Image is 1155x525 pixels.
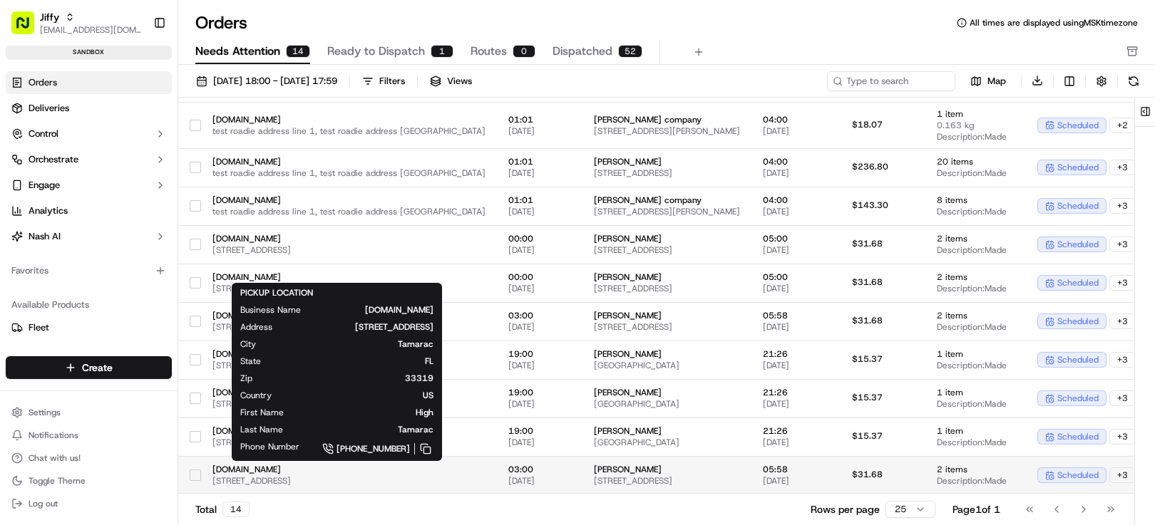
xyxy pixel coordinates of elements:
[11,321,166,334] a: Fleet
[553,43,612,60] span: Dispatched
[508,425,571,437] span: 19:00
[240,304,301,316] span: Business Name
[1057,277,1099,289] span: scheduled
[1109,236,1136,252] div: + 3
[212,125,486,137] span: test roadie address line 1, test roadie address [GEOGRAPHIC_DATA]
[135,207,229,221] span: API Documentation
[987,75,1006,88] span: Map
[1124,71,1144,91] button: Refresh
[594,360,740,371] span: [GEOGRAPHIC_DATA]
[306,424,433,435] span: Tamarac
[242,140,260,157] button: Start new chat
[471,43,507,60] span: Routes
[1057,239,1099,250] span: scheduled
[29,128,58,140] span: Control
[82,360,113,375] span: Create
[222,501,250,517] div: 14
[1057,200,1099,212] span: scheduled
[508,321,571,333] span: [DATE]
[970,17,1138,28] span: All times are displayed using MSK timezone
[190,71,344,91] button: [DATE] 18:00 - [DATE] 17:59
[508,283,571,294] span: [DATE]
[852,238,883,249] span: $31.68
[6,199,172,222] a: Analytics
[508,464,571,475] span: 03:00
[763,310,829,321] span: 05:58
[212,321,486,333] span: [STREET_ADDRESS]
[594,233,740,244] span: [PERSON_NAME]
[1109,352,1136,368] div: + 3
[937,360,1015,371] span: Description: Made
[937,348,1015,360] span: 1 item
[508,233,571,244] span: 00:00
[14,14,43,43] img: Nash
[195,43,280,60] span: Needs Attention
[937,425,1015,437] span: 1 item
[40,24,142,36] span: [EMAIL_ADDRESS][DOMAIN_NAME]
[212,437,486,448] span: [STREET_ADDRESS]
[29,452,81,464] span: Chat with us!
[29,207,109,221] span: Knowledge Base
[513,45,535,58] div: 0
[961,73,1015,90] button: Map
[594,348,740,360] span: [PERSON_NAME]
[594,310,740,321] span: [PERSON_NAME]
[508,310,571,321] span: 03:00
[322,441,433,457] a: [PHONE_NUMBER]
[852,315,883,326] span: $31.68
[212,283,486,294] span: [STREET_ADDRESS]
[763,125,829,137] span: [DATE]
[763,114,829,125] span: 04:00
[1109,429,1136,445] div: + 3
[508,206,571,217] span: [DATE]
[594,156,740,167] span: [PERSON_NAME]
[594,464,740,475] span: [PERSON_NAME]
[240,441,299,452] span: Phone Number
[1057,120,1099,131] span: scheduled
[1109,313,1136,329] div: + 3
[324,304,433,316] span: [DOMAIN_NAME]
[6,471,172,491] button: Toggle Theme
[763,271,829,283] span: 05:00
[763,398,829,410] span: [DATE]
[327,43,425,60] span: Ready to Dispatch
[937,310,1015,321] span: 2 items
[508,348,571,360] span: 19:00
[286,45,310,58] div: 14
[1109,390,1136,406] div: + 3
[852,119,883,130] span: $18.07
[240,287,313,298] span: PICKUP LOCATION
[14,208,26,219] div: 📗
[37,92,257,107] input: Got a question? Start typing here...
[212,206,486,217] span: test roadie address line 1, test roadie address [GEOGRAPHIC_DATA]
[101,241,173,252] a: Powered byPylon
[594,125,740,137] span: [STREET_ADDRESS][PERSON_NAME]
[811,502,880,516] p: Rows per page
[6,6,148,40] button: Jiffy[EMAIL_ADDRESS][DOMAIN_NAME]
[763,360,829,371] span: [DATE]
[763,475,829,487] span: [DATE]
[6,316,172,339] button: Fleet
[937,206,1015,217] span: Description: Made
[6,448,172,468] button: Chat with us!
[6,425,172,445] button: Notifications
[508,475,571,487] span: [DATE]
[827,71,955,91] input: Type to search
[937,131,1015,142] span: Description: Made
[195,501,250,517] div: Total
[763,233,829,244] span: 05:00
[763,387,829,398] span: 21:26
[852,199,888,211] span: $143.30
[275,373,433,384] span: 33319
[508,387,571,398] span: 19:00
[195,11,247,34] h1: Orders
[29,407,61,418] span: Settings
[447,75,472,88] span: Views
[6,148,172,171] button: Orchestrate
[852,161,888,172] span: $236.80
[212,360,486,371] span: [STREET_ADDRESS]
[594,437,740,448] span: [GEOGRAPHIC_DATA]
[240,390,272,401] span: Country
[212,244,486,256] span: [STREET_ADDRESS]
[213,75,337,88] span: [DATE] 18:00 - [DATE] 17:59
